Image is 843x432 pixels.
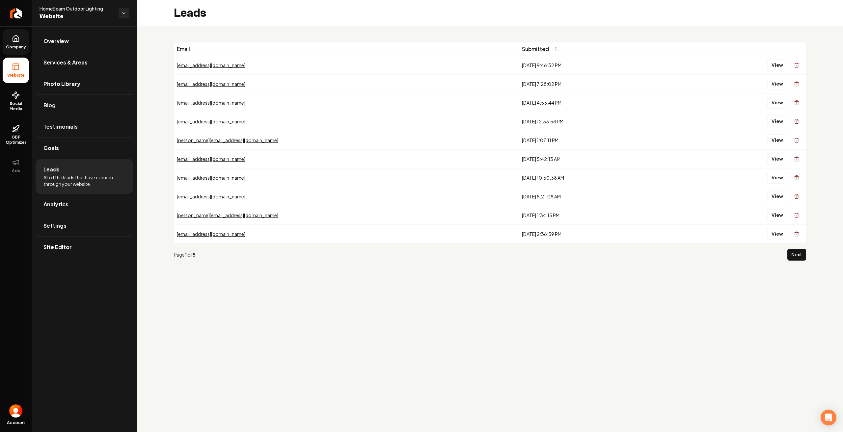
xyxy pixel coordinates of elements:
div: [EMAIL_ADDRESS][DOMAIN_NAME] [177,81,517,87]
button: Submitted [522,43,563,55]
button: Ads [3,153,29,179]
button: View [767,153,787,165]
div: Open Intercom Messenger [821,410,836,425]
div: [EMAIL_ADDRESS][DOMAIN_NAME] [177,174,517,181]
a: Photo Library [36,73,133,94]
a: Goals [36,138,133,159]
div: [PERSON_NAME][EMAIL_ADDRESS][DOMAIN_NAME] [177,137,517,143]
div: [DATE] 7:28:02 PM [522,81,670,87]
img: 's logo [9,404,22,418]
a: Settings [36,215,133,236]
span: Page [174,252,185,258]
div: [EMAIL_ADDRESS][DOMAIN_NAME] [177,193,517,200]
span: GBP Optimizer [3,135,29,145]
button: View [767,209,787,221]
span: Account [7,420,25,425]
a: Social Media [3,86,29,117]
div: Email [177,45,517,53]
div: [DATE] 2:36:59 PM [522,231,670,237]
button: View [767,172,787,184]
a: Testimonials [36,116,133,137]
span: Analytics [43,200,68,208]
div: [EMAIL_ADDRESS][DOMAIN_NAME] [177,118,517,125]
span: Leads [43,165,60,173]
span: Website [40,12,113,21]
a: Services & Areas [36,52,133,73]
div: [EMAIL_ADDRESS][DOMAIN_NAME] [177,156,517,162]
strong: 1 [185,252,187,258]
span: All of the leads that have come in through your website. [43,174,125,187]
div: [DATE] 12:33:58 PM [522,118,670,125]
span: Photo Library [43,80,80,88]
span: Submitted [522,45,549,53]
a: Blog [36,95,133,116]
span: Company [3,44,29,50]
div: [DATE] 8:21:08 AM [522,193,670,200]
button: View [767,78,787,90]
img: Rebolt Logo [10,8,22,18]
div: [EMAIL_ADDRESS][DOMAIN_NAME] [177,99,517,106]
span: Overview [43,37,69,45]
span: Testimonials [43,123,78,131]
button: View [767,134,787,146]
span: HomeBeam Outdoor Lighting [40,5,113,12]
button: Next [787,249,806,261]
span: Services & Areas [43,59,88,66]
h2: Leads [174,7,206,20]
div: [EMAIL_ADDRESS][DOMAIN_NAME] [177,231,517,237]
button: View [767,59,787,71]
button: View [767,97,787,109]
span: Website [5,73,27,78]
div: [DATE] 10:50:38 AM [522,174,670,181]
div: [DATE] 5:42:13 AM [522,156,670,162]
a: Site Editor [36,237,133,258]
div: [DATE] 4:53:44 PM [522,99,670,106]
span: Site Editor [43,243,72,251]
div: [EMAIL_ADDRESS][DOMAIN_NAME] [177,62,517,68]
div: [DATE] 1:07:11 PM [522,137,670,143]
div: [DATE] 9:46:32 PM [522,62,670,68]
a: Company [3,29,29,55]
div: [DATE] 1:34:15 PM [522,212,670,218]
button: View [767,115,787,127]
span: Social Media [3,101,29,112]
span: Settings [43,222,67,230]
span: Blog [43,101,56,109]
span: Goals [43,144,59,152]
a: Overview [36,31,133,52]
button: View [767,191,787,202]
strong: 5 [193,252,196,258]
span: of [187,252,193,258]
a: Analytics [36,194,133,215]
a: GBP Optimizer [3,119,29,150]
button: View [767,228,787,240]
button: Open user button [9,404,22,418]
span: Ads [9,168,23,173]
div: [PERSON_NAME][EMAIL_ADDRESS][DOMAIN_NAME] [177,212,517,218]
